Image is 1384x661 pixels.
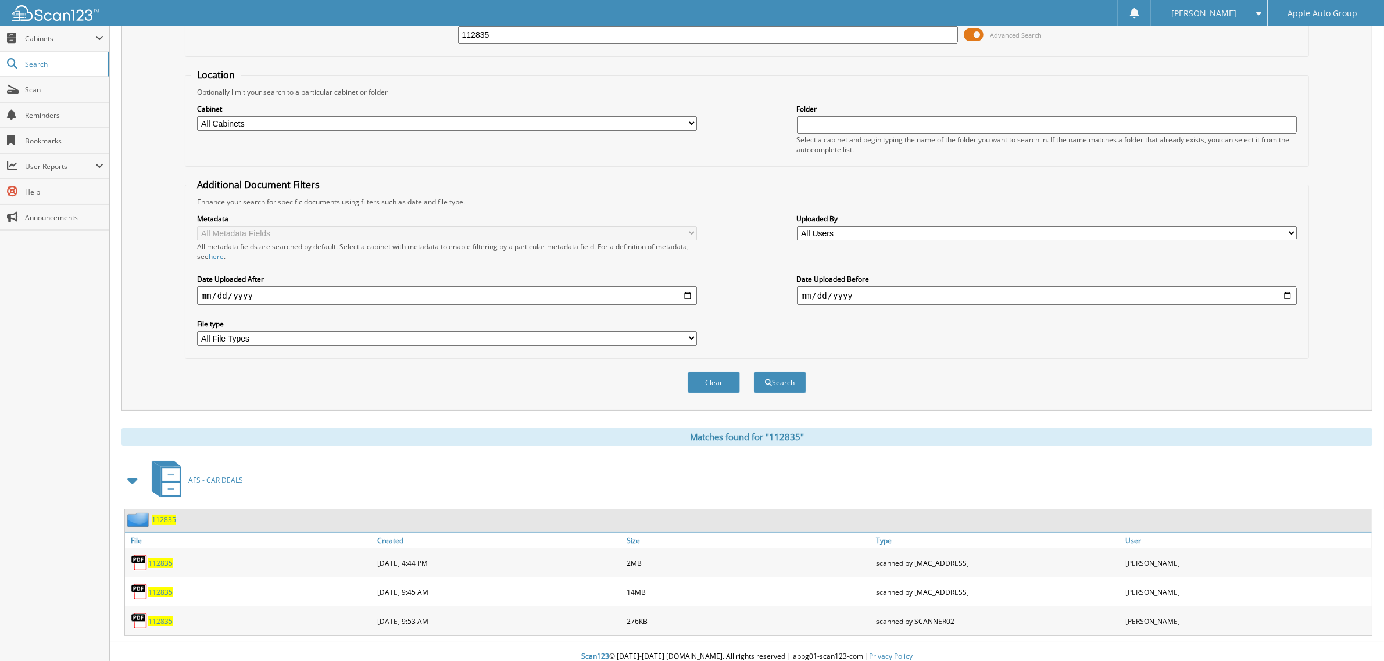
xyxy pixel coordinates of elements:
label: Cabinet [197,104,698,114]
span: [PERSON_NAME] [1171,10,1236,17]
span: Help [25,187,103,197]
a: Size [624,533,873,548]
span: Search [25,59,102,69]
span: Scan [25,85,103,95]
div: [DATE] 9:45 AM [374,580,624,603]
div: Optionally limit your search to a particular cabinet or folder [191,87,1303,97]
a: 112835 [148,616,173,626]
span: Bookmarks [25,136,103,146]
button: Clear [688,372,740,393]
label: Uploaded By [797,214,1297,224]
label: Date Uploaded Before [797,274,1297,284]
img: folder2.png [127,512,152,527]
div: 14MB [624,580,873,603]
a: Created [374,533,624,548]
button: Search [754,372,806,393]
div: scanned by [MAC_ADDRESS] [873,580,1122,603]
legend: Location [191,69,241,81]
img: PDF.png [131,583,148,601]
div: [PERSON_NAME] [1122,551,1372,574]
div: [DATE] 4:44 PM [374,551,624,574]
span: Cabinets [25,34,95,44]
img: scan123-logo-white.svg [12,5,99,21]
div: [PERSON_NAME] [1122,580,1372,603]
div: 2MB [624,551,873,574]
span: User Reports [25,161,95,171]
a: 112835 [152,515,176,525]
input: start [197,286,698,305]
a: AFS - CAR DEALS [145,457,243,503]
label: Metadata [197,214,698,224]
span: Reminders [25,110,103,120]
label: File type [197,319,698,329]
div: 276KB [624,609,873,633]
a: Privacy Policy [869,651,913,661]
label: Folder [797,104,1297,114]
input: end [797,286,1297,305]
div: scanned by SCANNER02 [873,609,1122,633]
a: 112835 [148,558,173,568]
a: Type [873,533,1122,548]
iframe: Chat Widget [1326,605,1384,661]
legend: Additional Document Filters [191,178,326,191]
label: Date Uploaded After [197,274,698,284]
span: Announcements [25,213,103,222]
img: PDF.png [131,554,148,572]
div: [PERSON_NAME] [1122,609,1372,633]
a: here [209,252,224,261]
div: [DATE] 9:53 AM [374,609,624,633]
div: Enhance your search for specific documents using filters such as date and file type. [191,197,1303,207]
div: All metadata fields are searched by default. Select a cabinet with metadata to enable filtering b... [197,242,698,261]
span: Advanced Search [990,31,1042,39]
div: Matches found for "112835" [121,428,1372,446]
span: Apple Auto Group [1288,10,1357,17]
span: AFS - CAR DEALS [188,475,243,485]
a: User [1122,533,1372,548]
div: scanned by [MAC_ADDRESS] [873,551,1122,574]
a: File [125,533,374,548]
a: 112835 [148,587,173,597]
div: Select a cabinet and begin typing the name of the folder you want to search in. If the name match... [797,135,1297,155]
img: PDF.png [131,612,148,630]
span: Scan123 [581,651,609,661]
